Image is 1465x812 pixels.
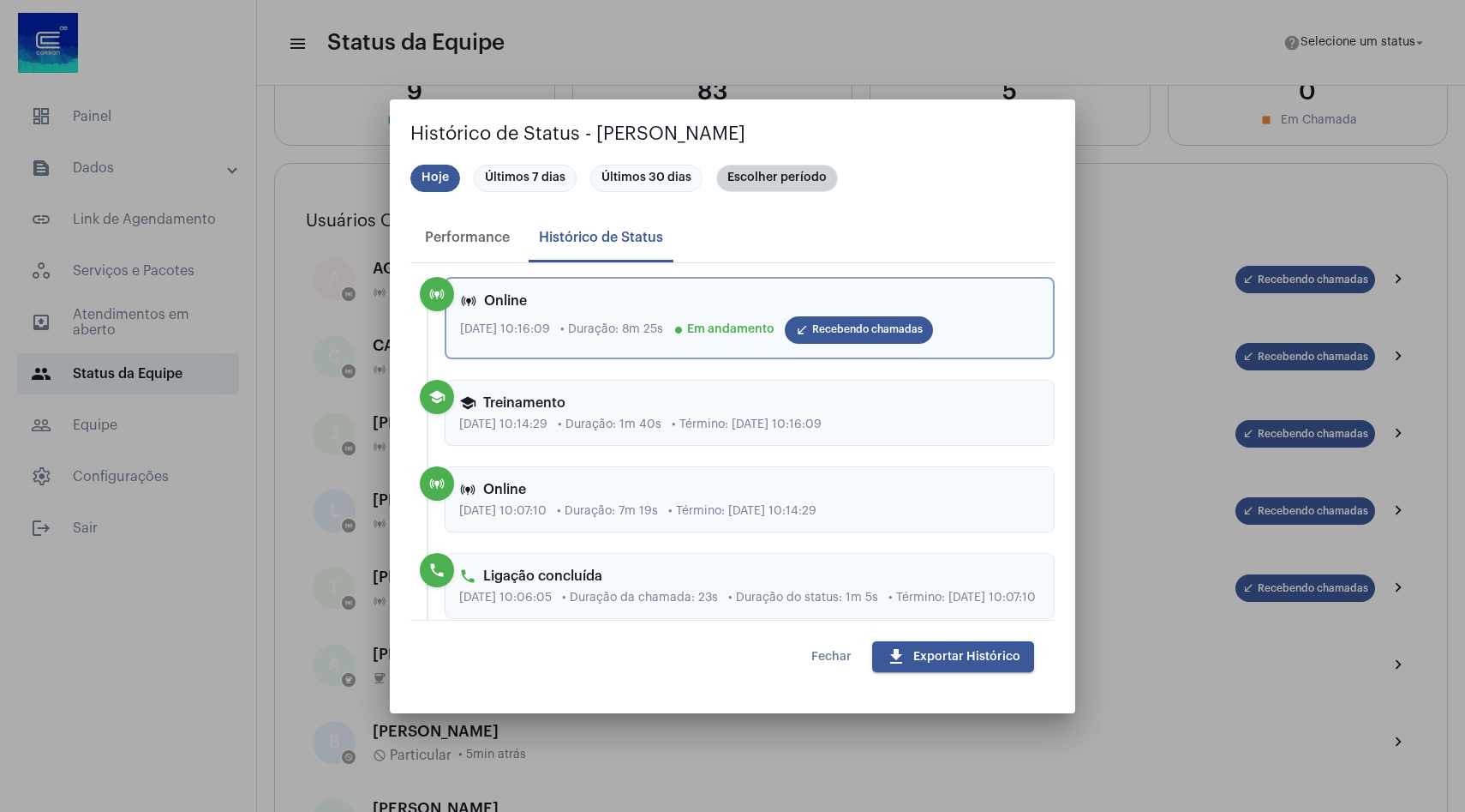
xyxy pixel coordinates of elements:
[672,418,822,431] span: • Término: [DATE] 10:16:09
[560,323,663,336] span: • Duração: 8m 25s
[425,230,510,245] div: Performance
[557,505,658,518] span: • Duração: 7m 19s
[410,161,1055,195] mat-chip-list: Seleção de período
[459,568,1040,585] div: Ligação concluída
[428,475,445,492] mat-icon: online_prediction
[459,394,476,412] mat-icon: school
[811,651,852,663] span: Fechar
[459,505,547,518] span: [DATE] 10:07:10
[459,481,476,498] mat-icon: online_prediction
[428,388,445,406] mat-icon: school
[459,394,1040,412] div: Treinamento
[795,323,809,337] mat-icon: call_received
[798,641,865,672] button: Fechar
[410,165,460,192] mat-chip: Hoje
[460,292,1039,310] div: Online
[668,505,816,518] span: • Término: [DATE] 10:14:29
[558,418,661,431] span: • Duração: 1m 40s
[886,651,1020,663] span: Exportar Histórico
[673,323,774,336] span: Em andamento
[673,325,684,335] mat-icon: fiber_manual_record
[716,165,838,192] mat-chip: Escolher período
[428,562,445,579] mat-icon: phone
[410,120,1055,147] h2: Histórico de Status - [PERSON_NAME]
[728,592,878,604] span: • Duração do status: 1m 5s
[474,165,577,192] mat-chip: Últimos 7 dias
[590,165,703,192] mat-chip: Últimos 30 dias
[459,418,547,431] span: [DATE] 10:14:29
[886,647,906,667] mat-icon: download
[888,592,1036,604] span: • Término: [DATE] 10:07:10
[460,292,477,310] mat-icon: online_prediction
[872,641,1034,672] button: Exportar Histórico
[459,568,476,585] mat-icon: phone
[562,592,718,604] span: • Duração da chamada: 23s
[459,592,552,604] span: [DATE] 10:06:05
[459,481,1040,498] div: Online
[539,230,663,245] div: Histórico de Status
[460,323,550,336] span: [DATE] 10:16:09
[428,286,445,303] mat-icon: online_prediction
[785,316,933,344] mat-chip: Recebendo chamadas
